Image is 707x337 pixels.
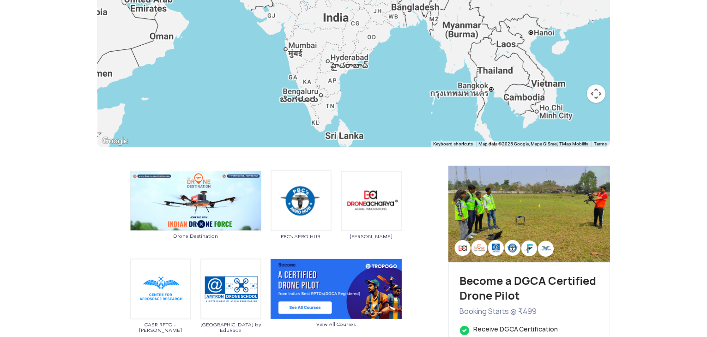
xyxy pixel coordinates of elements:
p: Booking Starts @ ₹499 [460,306,598,318]
img: ic_dronacharyaaerial.png [341,171,402,231]
a: Terms (opens in new tab) [594,141,607,146]
a: CASR RPTO - [PERSON_NAME] [130,284,191,333]
a: [GEOGRAPHIC_DATA] by EduRade [200,284,261,333]
button: Keyboard shortcuts [434,141,473,147]
a: Drone Destination [130,196,261,239]
a: PBC’s AERO HUB [271,196,332,239]
li: Receive DGCA Certification [460,325,598,334]
button: Map camera controls [587,84,605,103]
span: View All Courses [271,321,402,327]
span: CASR RPTO - [PERSON_NAME] [130,322,191,333]
span: PBC’s AERO HUB [271,234,332,239]
a: Open this area in Google Maps (opens a new window) [100,135,130,147]
img: ic_annauniversity.png [130,259,191,319]
span: Drone Destination [130,233,261,239]
img: Google [100,135,130,147]
img: bg_sideadtraining.png [448,166,610,262]
a: [PERSON_NAME] [341,196,402,239]
span: [GEOGRAPHIC_DATA] by EduRade [200,322,261,333]
img: ic_dronoedestination_double.png [130,171,261,231]
img: ic_amtron.png [200,259,261,319]
img: ic_pbc.png [271,170,332,231]
a: View All Courses [271,284,402,327]
span: [PERSON_NAME] [341,234,402,239]
span: Map data ©2025 Google, Mapa GISrael, TMap Mobility [479,141,589,146]
img: ic_tgcourse.png [271,259,402,319]
h3: Become a DGCA Certified Drone Pilot [460,274,598,303]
